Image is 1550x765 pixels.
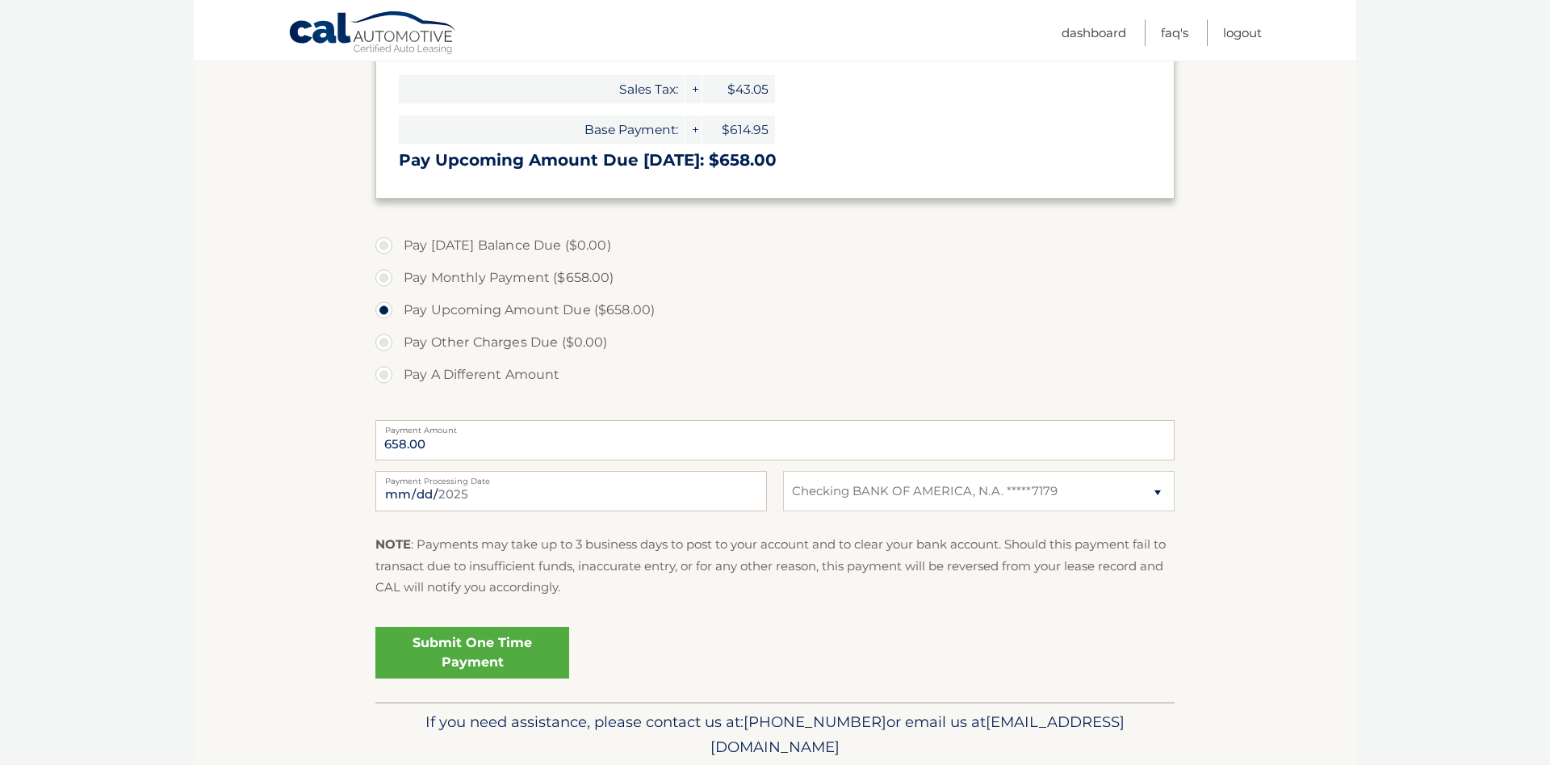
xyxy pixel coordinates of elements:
[375,534,1175,598] p: : Payments may take up to 3 business days to post to your account and to clear your bank account....
[399,75,685,103] span: Sales Tax:
[375,294,1175,326] label: Pay Upcoming Amount Due ($658.00)
[702,75,775,103] span: $43.05
[685,116,702,144] span: +
[1062,19,1126,46] a: Dashboard
[375,471,767,484] label: Payment Processing Date
[386,709,1164,761] p: If you need assistance, please contact us at: or email us at
[288,11,458,57] a: Cal Automotive
[399,116,685,144] span: Base Payment:
[375,471,767,511] input: Payment Date
[375,420,1175,433] label: Payment Amount
[399,150,1151,170] h3: Pay Upcoming Amount Due [DATE]: $658.00
[375,627,569,679] a: Submit One Time Payment
[375,420,1175,460] input: Payment Amount
[685,75,702,103] span: +
[375,536,411,552] strong: NOTE
[702,116,775,144] span: $614.95
[375,359,1175,391] label: Pay A Different Amount
[1161,19,1188,46] a: FAQ's
[744,712,886,731] span: [PHONE_NUMBER]
[375,326,1175,359] label: Pay Other Charges Due ($0.00)
[375,229,1175,262] label: Pay [DATE] Balance Due ($0.00)
[375,262,1175,294] label: Pay Monthly Payment ($658.00)
[1223,19,1262,46] a: Logout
